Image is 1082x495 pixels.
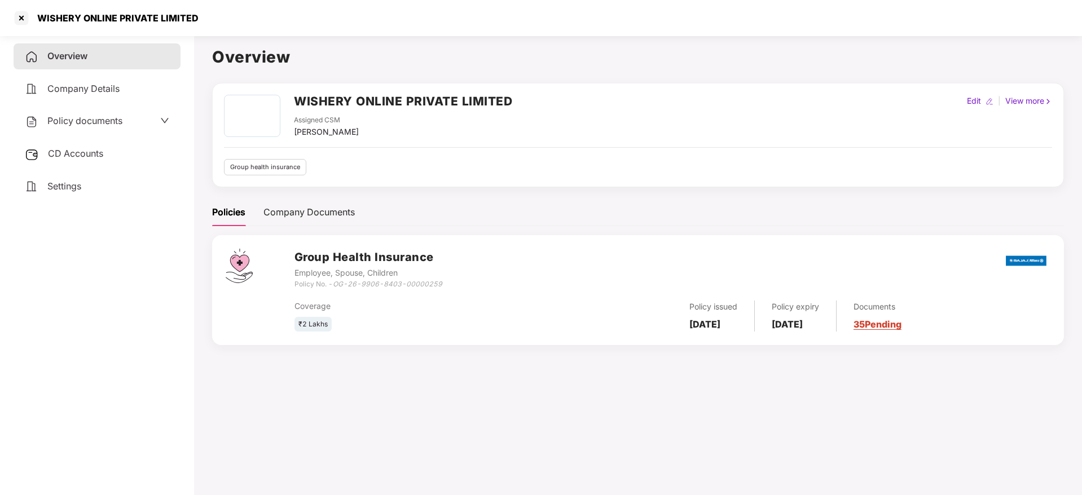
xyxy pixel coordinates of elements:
i: OG-26-9906-8403-00000259 [333,280,442,288]
div: Assigned CSM [294,115,359,126]
div: WISHERY ONLINE PRIVATE LIMITED [30,12,199,24]
div: View more [1003,95,1054,107]
img: svg+xml;base64,PHN2ZyB4bWxucz0iaHR0cDovL3d3dy53My5vcmcvMjAwMC9zdmciIHdpZHRoPSIyNCIgaGVpZ2h0PSIyNC... [25,82,38,96]
img: svg+xml;base64,PHN2ZyB4bWxucz0iaHR0cDovL3d3dy53My5vcmcvMjAwMC9zdmciIHdpZHRoPSIyNCIgaGVpZ2h0PSIyNC... [25,50,38,64]
span: Settings [47,180,81,192]
h2: WISHERY ONLINE PRIVATE LIMITED [294,92,512,111]
a: 35 Pending [854,319,901,330]
div: [PERSON_NAME] [294,126,359,138]
div: ₹2 Lakhs [294,317,332,332]
div: Policies [212,205,245,219]
span: Overview [47,50,87,61]
img: rightIcon [1044,98,1052,105]
img: svg+xml;base64,PHN2ZyB4bWxucz0iaHR0cDovL3d3dy53My5vcmcvMjAwMC9zdmciIHdpZHRoPSIyNCIgaGVpZ2h0PSIyNC... [25,180,38,193]
div: Employee, Spouse, Children [294,267,442,279]
div: Edit [965,95,983,107]
div: Coverage [294,300,547,312]
div: | [996,95,1003,107]
h1: Overview [212,45,1064,69]
img: svg+xml;base64,PHN2ZyB4bWxucz0iaHR0cDovL3d3dy53My5vcmcvMjAwMC9zdmciIHdpZHRoPSI0Ny43MTQiIGhlaWdodD... [226,249,253,283]
span: Company Details [47,83,120,94]
img: editIcon [986,98,993,105]
b: [DATE] [689,319,720,330]
div: Documents [854,300,901,313]
img: svg+xml;base64,PHN2ZyB4bWxucz0iaHR0cDovL3d3dy53My5vcmcvMjAwMC9zdmciIHdpZHRoPSIyNCIgaGVpZ2h0PSIyNC... [25,115,38,129]
h3: Group Health Insurance [294,249,442,266]
div: Policy issued [689,300,737,313]
img: svg+xml;base64,PHN2ZyB3aWR0aD0iMjUiIGhlaWdodD0iMjQiIHZpZXdCb3g9IjAgMCAyNSAyNCIgZmlsbD0ibm9uZSIgeG... [25,148,39,161]
span: down [160,116,169,125]
div: Policy expiry [772,300,819,313]
span: Policy documents [47,115,122,126]
b: [DATE] [772,319,803,330]
div: Group health insurance [224,159,306,175]
div: Company Documents [263,205,355,219]
div: Policy No. - [294,279,442,290]
img: bajaj.png [1006,248,1046,273]
span: CD Accounts [48,148,103,159]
